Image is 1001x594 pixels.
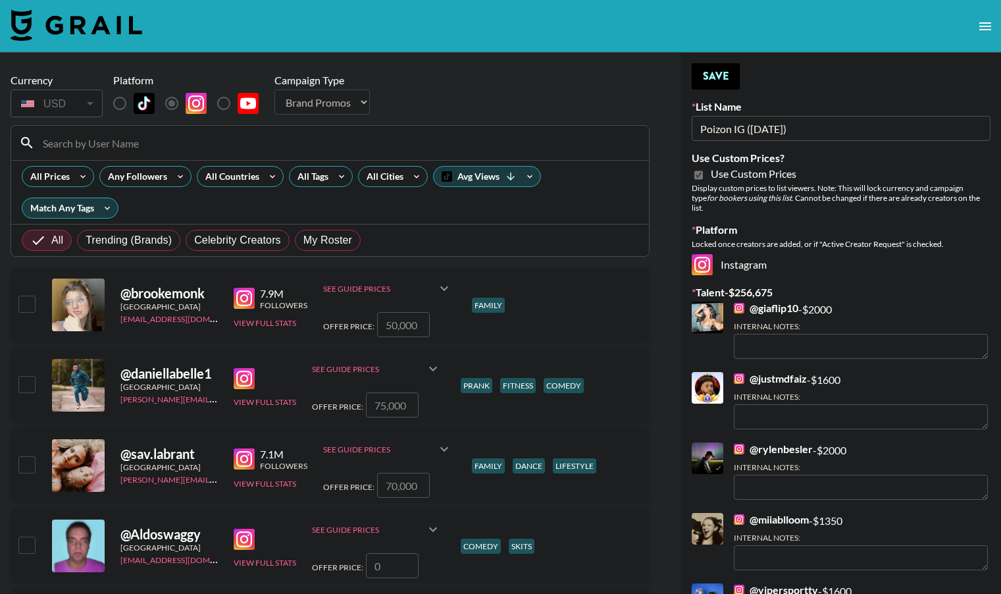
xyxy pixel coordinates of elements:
[51,232,63,248] span: All
[312,562,363,572] span: Offer Price:
[711,167,796,180] span: Use Custom Prices
[509,539,534,554] div: skits
[472,298,505,313] div: family
[377,312,430,337] input: 50,000
[972,13,998,40] button: open drawer
[234,529,255,550] img: Instagram
[234,558,296,568] button: View Full Stats
[120,392,315,404] a: [PERSON_NAME][EMAIL_ADDRESS][DOMAIN_NAME]
[120,285,218,302] div: @ brookemonk
[734,303,744,313] img: Instagram
[553,458,596,473] div: lifestyle
[734,443,813,456] a: @rylenbesler
[323,273,452,304] div: See Guide Prices
[323,482,374,492] span: Offer Price:
[120,462,218,472] div: [GEOGRAPHIC_DATA]
[692,100,990,113] label: List Name
[260,287,307,300] div: 7.9M
[186,93,207,114] img: Instagram
[734,444,744,454] img: Instagram
[120,472,315,485] a: [PERSON_NAME][EMAIL_ADDRESS][DOMAIN_NAME]
[692,239,990,249] div: Locked once creators are added, or if "Active Creator Request" is checked.
[11,74,103,87] div: Currency
[113,90,269,117] div: List locked to Instagram.
[197,167,262,186] div: All Countries
[544,378,584,393] div: comedy
[312,402,363,412] span: Offer Price:
[461,539,501,554] div: comedy
[359,167,406,186] div: All Cities
[312,514,441,545] div: See Guide Prices
[120,365,218,382] div: @ daniellabelle1
[734,514,744,525] img: Instagram
[120,553,253,565] a: [EMAIL_ADDRESS][DOMAIN_NAME]
[11,9,142,41] img: Grail Talent
[120,382,218,392] div: [GEOGRAPHIC_DATA]
[11,87,103,120] div: Currency is locked to USD
[692,254,713,275] img: Instagram
[134,93,155,114] img: TikTok
[734,373,744,384] img: Instagram
[734,533,988,543] div: Internal Notes:
[234,368,255,389] img: Instagram
[366,553,419,578] input: 0
[120,446,218,462] div: @ sav.labrant
[260,300,307,310] div: Followers
[234,288,255,309] img: Instagram
[120,526,218,543] div: @ Aldoswaggy
[22,198,118,218] div: Match Any Tags
[234,479,296,489] button: View Full Stats
[734,462,988,472] div: Internal Notes:
[312,364,425,374] div: See Guide Prices
[238,93,259,114] img: YouTube
[707,193,792,203] em: for bookers using this list
[323,284,436,294] div: See Guide Prices
[120,543,218,553] div: [GEOGRAPHIC_DATA]
[734,372,988,429] div: - $ 1600
[100,167,170,186] div: Any Followers
[260,448,307,461] div: 7.1M
[461,378,492,393] div: prank
[323,445,436,454] div: See Guide Prices
[323,321,374,331] span: Offer Price:
[22,167,72,186] div: All Prices
[692,183,990,213] div: Display custom prices to list viewers. Note: This will lock currency and campaign type . Cannot b...
[513,458,545,473] div: dance
[312,525,425,535] div: See Guide Prices
[734,513,988,570] div: - $ 1350
[260,461,307,471] div: Followers
[234,448,255,470] img: Instagram
[366,392,419,418] input: 75,000
[86,232,172,248] span: Trending (Brands)
[692,254,990,275] div: Instagram
[734,443,988,500] div: - $ 2000
[290,167,331,186] div: All Tags
[692,286,990,299] label: Talent - $ 256,675
[274,74,370,87] div: Campaign Type
[303,232,352,248] span: My Roster
[13,92,100,115] div: USD
[500,378,536,393] div: fitness
[692,223,990,236] label: Platform
[692,151,990,165] label: Use Custom Prices?
[234,318,296,328] button: View Full Stats
[734,302,988,359] div: - $ 2000
[734,513,809,526] a: @miiablloom
[120,311,253,324] a: [EMAIL_ADDRESS][DOMAIN_NAME]
[323,433,452,465] div: See Guide Prices
[113,74,269,87] div: Platform
[194,232,281,248] span: Celebrity Creators
[120,302,218,311] div: [GEOGRAPHIC_DATA]
[734,302,798,315] a: @giaflip10
[312,353,441,385] div: See Guide Prices
[734,321,988,331] div: Internal Notes:
[377,473,430,498] input: 70,000
[734,392,988,402] div: Internal Notes:
[472,458,505,473] div: family
[734,372,807,385] a: @justmdfaiz
[35,132,641,153] input: Search by User Name
[234,397,296,407] button: View Full Stats
[434,167,540,186] div: Avg Views
[692,63,740,90] button: Save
